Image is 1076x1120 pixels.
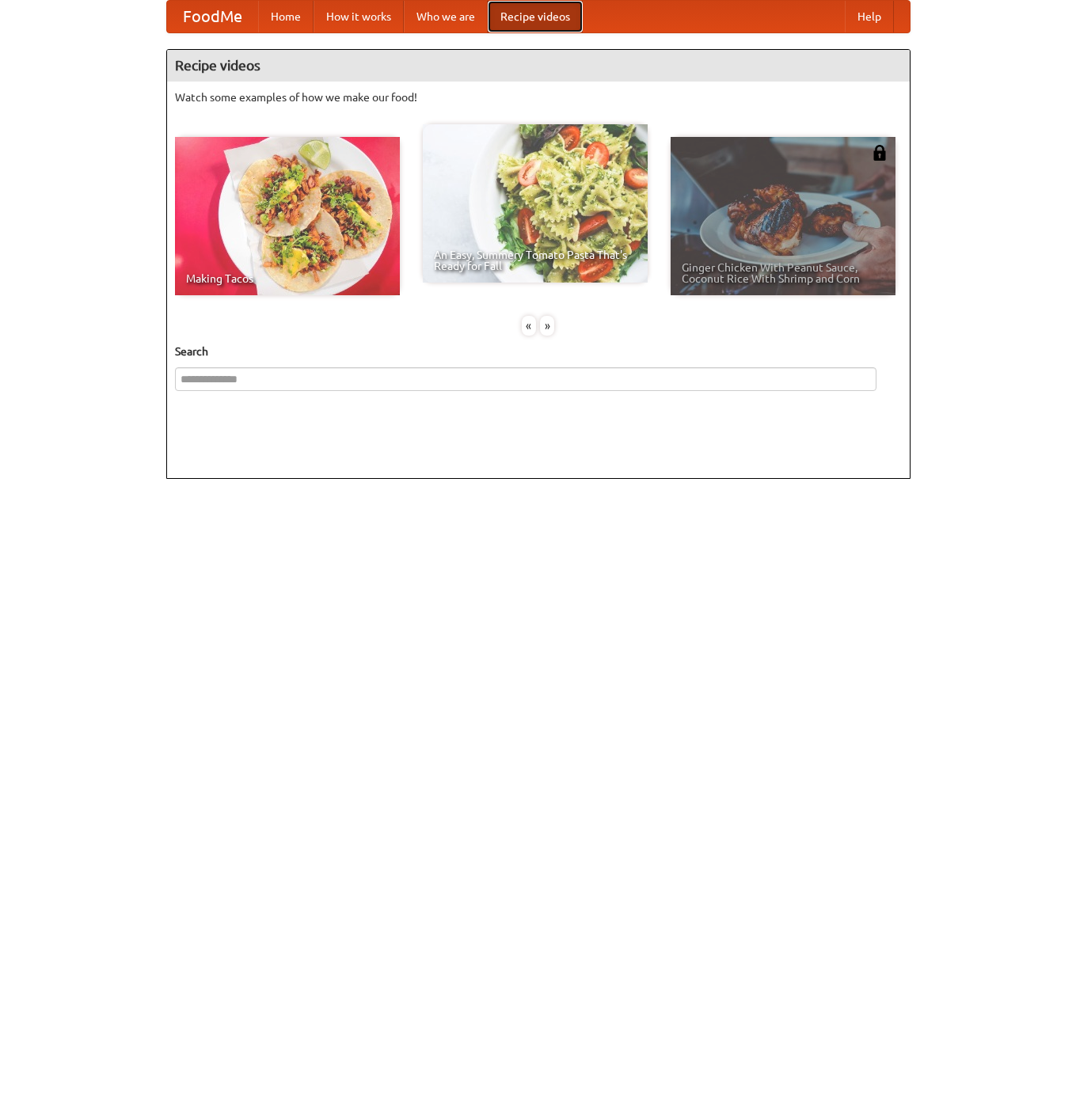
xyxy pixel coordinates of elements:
a: FoodMe [167,1,258,32]
div: » [540,316,554,336]
h5: Search [175,344,902,359]
img: 483408.png [872,145,888,161]
a: Recipe videos [488,1,583,32]
a: An Easy, Summery Tomato Pasta That's Ready for Fall [423,124,648,283]
p: Watch some examples of how we make our food! [175,89,902,105]
a: Help [845,1,894,32]
h4: Recipe videos [167,50,910,82]
span: Making Tacos [186,273,389,284]
a: Making Tacos [175,137,400,295]
a: How it works [314,1,404,32]
div: « [522,316,536,336]
span: An Easy, Summery Tomato Pasta That's Ready for Fall [434,249,637,271]
a: Home [258,1,314,32]
a: Who we are [404,1,488,32]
